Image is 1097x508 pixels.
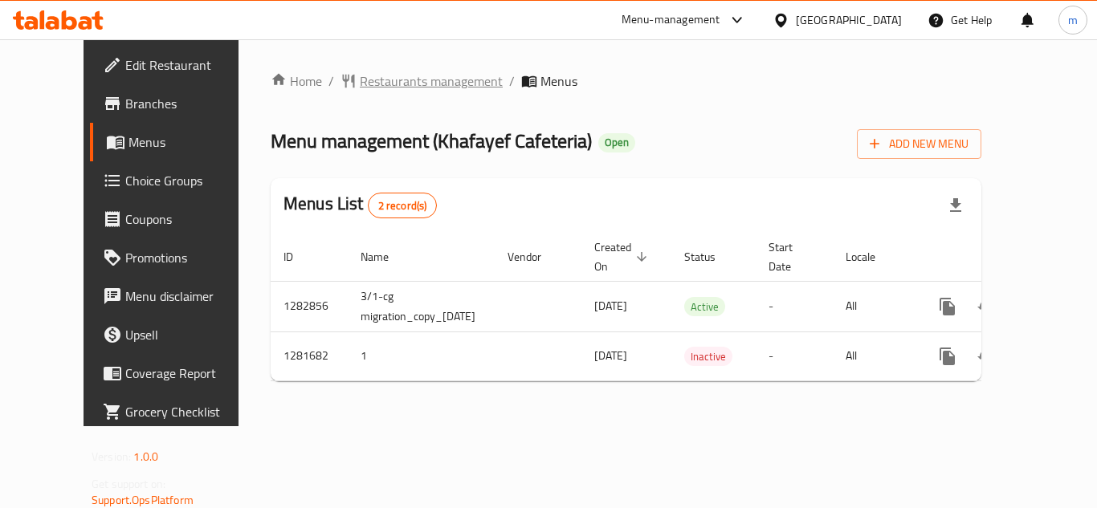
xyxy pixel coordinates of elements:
a: Menus [90,123,267,161]
span: Edit Restaurant [125,55,254,75]
span: 2 record(s) [369,198,437,213]
h2: Menus List [283,192,437,218]
button: Add New Menu [857,129,981,159]
div: Inactive [684,347,732,366]
a: Upsell [90,315,267,354]
a: Menu disclaimer [90,277,267,315]
nav: breadcrumb [271,71,981,91]
span: [DATE] [594,295,627,316]
span: Upsell [125,325,254,344]
span: Created On [594,238,652,276]
span: Menu management ( Khafayef Cafeteria ) [271,123,592,159]
a: Promotions [90,238,267,277]
a: Branches [90,84,267,123]
td: 3/1-cg migration_copy_[DATE] [348,281,495,331]
div: Menu-management [622,10,720,30]
span: 1.0.0 [133,446,158,467]
span: Promotions [125,248,254,267]
td: - [756,331,833,380]
span: Choice Groups [125,171,254,190]
span: Open [598,136,635,149]
span: Branches [125,94,254,113]
table: enhanced table [271,233,1095,381]
span: Grocery Checklist [125,402,254,421]
a: Coupons [90,200,267,238]
span: Restaurants management [360,71,503,91]
button: more [928,287,967,326]
div: Open [598,133,635,152]
span: Status [684,247,736,266]
div: [GEOGRAPHIC_DATA] [796,11,902,29]
th: Actions [916,233,1095,282]
div: Active [684,297,725,316]
span: Coverage Report [125,364,254,383]
span: Version: [92,446,131,467]
a: Edit Restaurant [90,46,267,84]
span: Coupons [125,209,254,229]
span: Menus [540,71,577,91]
button: Change Status [967,337,1005,376]
span: Get support on: [92,473,165,494]
li: / [328,71,334,91]
button: more [928,337,967,376]
span: Menu disclaimer [125,287,254,306]
span: Add New Menu [870,134,969,154]
a: Coverage Report [90,354,267,392]
a: Grocery Checklist [90,392,267,431]
li: / [509,71,515,91]
span: Menus [128,132,254,152]
div: Export file [936,186,975,225]
span: Inactive [684,347,732,366]
a: Choice Groups [90,161,267,200]
span: Start Date [769,238,814,276]
td: 1 [348,331,495,380]
span: m [1068,11,1078,29]
td: - [756,281,833,331]
span: [DATE] [594,345,627,366]
td: All [833,281,916,331]
div: Total records count [368,193,438,218]
a: Home [271,71,322,91]
td: 1281682 [271,331,348,380]
td: All [833,331,916,380]
td: 1282856 [271,281,348,331]
span: Active [684,298,725,316]
span: ID [283,247,314,266]
a: Restaurants management [341,71,503,91]
button: Change Status [967,287,1005,326]
span: Vendor [508,247,562,266]
span: Name [361,247,410,266]
span: Locale [846,247,896,266]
